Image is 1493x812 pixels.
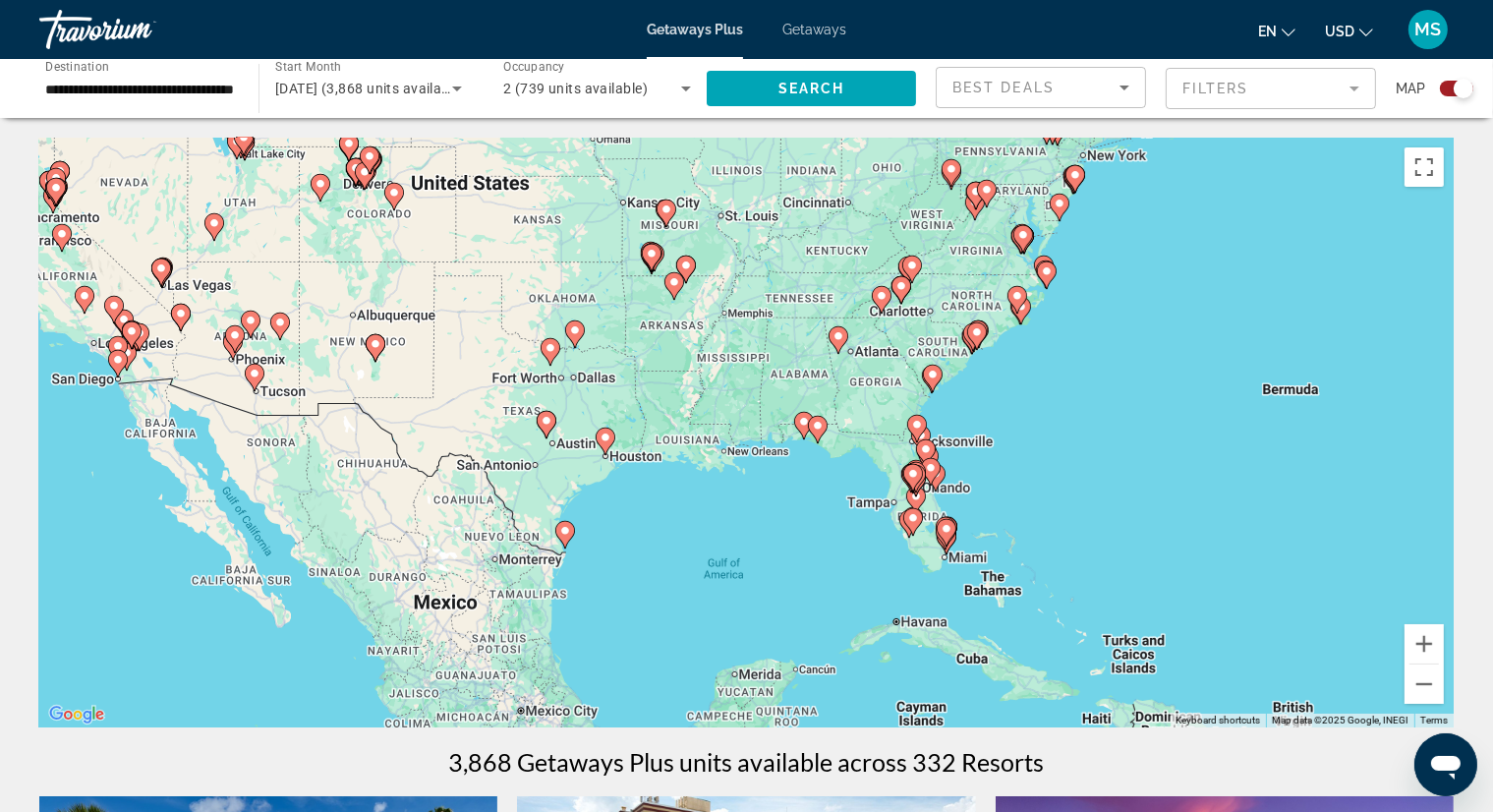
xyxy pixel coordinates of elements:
a: Getaways Plus [647,22,743,37]
mat-select: Sort by [952,76,1129,99]
span: Search [778,81,845,96]
button: Filter [1166,67,1376,110]
span: en [1258,24,1277,39]
button: Zoom out [1405,665,1444,704]
a: Terms (opens in new tab) [1420,715,1448,725]
span: Destination [45,60,109,74]
span: Start Month [275,61,341,75]
span: Best Deals [952,80,1055,95]
span: 2 (739 units available) [503,81,648,96]
h1: 3,868 Getaways Plus units available across 332 Resorts [449,747,1045,777]
span: Map data ©2025 Google, INEGI [1272,715,1408,725]
button: Search [707,71,916,106]
span: Map [1396,75,1425,102]
button: Zoom in [1405,624,1444,664]
button: Keyboard shortcuts [1176,714,1260,727]
button: Change currency [1325,17,1373,45]
iframe: Button to launch messaging window [1414,733,1477,796]
span: [DATE] (3,868 units available) [275,81,466,96]
button: Change language [1258,17,1295,45]
a: Travorium [39,4,236,55]
a: Getaways [782,22,846,37]
span: Occupancy [503,61,565,75]
img: Google [44,702,109,727]
a: Open this area in Google Maps (opens a new window) [44,702,109,727]
span: MS [1415,20,1442,39]
button: User Menu [1403,9,1454,50]
button: Toggle fullscreen view [1405,147,1444,187]
span: USD [1325,24,1354,39]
